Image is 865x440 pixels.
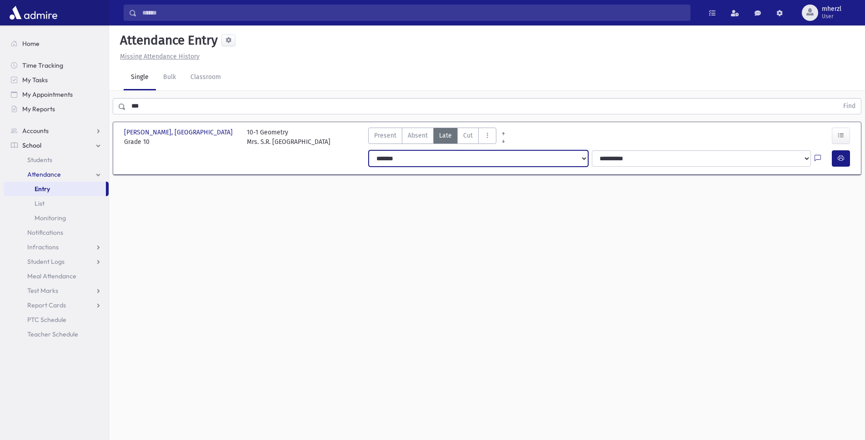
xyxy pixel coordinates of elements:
[838,99,861,114] button: Find
[247,128,330,147] div: 10-1 Geometry Mrs. S.R. [GEOGRAPHIC_DATA]
[27,257,65,266] span: Student Logs
[4,58,109,73] a: Time Tracking
[439,131,452,140] span: Late
[4,298,109,312] a: Report Cards
[27,301,66,309] span: Report Cards
[408,131,428,140] span: Absent
[4,327,109,341] a: Teacher Schedule
[4,196,109,211] a: List
[4,225,109,240] a: Notifications
[4,153,109,167] a: Students
[4,283,109,298] a: Test Marks
[116,33,218,48] h5: Attendance Entry
[27,228,63,237] span: Notifications
[374,131,396,140] span: Present
[35,214,66,222] span: Monitoring
[22,40,40,48] span: Home
[156,65,183,90] a: Bulk
[27,330,78,338] span: Teacher Schedule
[22,61,63,69] span: Time Tracking
[4,312,109,327] a: PTC Schedule
[137,5,690,21] input: Search
[4,36,109,51] a: Home
[4,240,109,254] a: Infractions
[27,156,52,164] span: Students
[124,128,235,137] span: [PERSON_NAME], [GEOGRAPHIC_DATA]
[27,272,76,280] span: Meal Attendance
[27,170,61,178] span: Attendance
[4,211,109,225] a: Monitoring
[35,185,50,193] span: Entry
[368,128,496,147] div: AttTypes
[7,4,60,22] img: AdmirePro
[35,199,45,208] span: List
[22,105,55,113] span: My Reports
[22,141,41,149] span: School
[822,5,841,13] span: mherzl
[124,65,156,90] a: Single
[463,131,473,140] span: Cut
[822,13,841,20] span: User
[183,65,228,90] a: Classroom
[27,287,58,295] span: Test Marks
[4,254,109,269] a: Student Logs
[4,138,109,153] a: School
[4,87,109,102] a: My Appointments
[4,124,109,138] a: Accounts
[27,243,59,251] span: Infractions
[4,73,109,87] a: My Tasks
[4,167,109,182] a: Attendance
[22,76,48,84] span: My Tasks
[22,127,49,135] span: Accounts
[4,102,109,116] a: My Reports
[27,316,66,324] span: PTC Schedule
[22,90,73,99] span: My Appointments
[120,53,200,60] u: Missing Attendance History
[4,182,106,196] a: Entry
[124,137,238,147] span: Grade 10
[116,53,200,60] a: Missing Attendance History
[4,269,109,283] a: Meal Attendance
